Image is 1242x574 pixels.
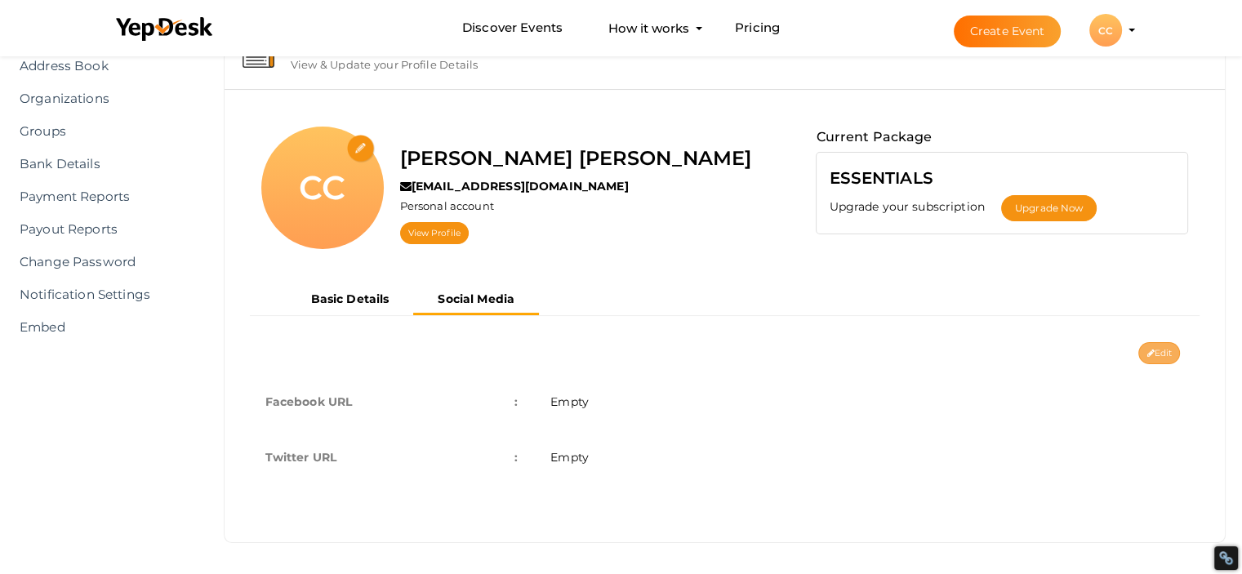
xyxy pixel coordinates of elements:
b: Social Media [438,291,514,306]
label: View & Update your Profile Details [291,51,479,71]
div: Restore Info Box &#10;&#10;NoFollow Info:&#10; META-Robots NoFollow: &#09;true&#10; META-Robots N... [1218,550,1234,566]
button: Upgrade Now [1001,195,1097,221]
button: How it works [603,13,694,43]
a: Bank Details [12,148,195,180]
button: Edit [1138,342,1180,364]
div: CC [261,127,384,249]
span: Empty [550,394,589,409]
a: Address Book [12,50,195,82]
label: Current Package [816,127,932,148]
td: Twitter URL [249,429,535,485]
a: Discover Events [462,13,563,43]
a: Payout Reports [12,213,195,246]
a: Pricing [735,13,780,43]
span: : [514,446,518,469]
label: [EMAIL_ADDRESS][DOMAIN_NAME] [400,178,629,194]
a: Profile Details View & Update your Profile Details [233,59,1218,74]
div: CC [1089,14,1122,47]
a: View Profile [400,222,469,244]
td: Facebook URL [249,374,535,429]
button: Social Media [413,286,539,315]
span: Empty [550,450,589,465]
label: Upgrade your subscription [829,198,1001,215]
profile-pic: CC [1089,24,1122,37]
button: CC [1084,13,1127,47]
a: Embed [12,311,195,344]
label: [PERSON_NAME] [PERSON_NAME] [400,143,752,174]
label: Personal account [400,198,494,214]
span: : [514,390,518,413]
a: Change Password [12,246,195,278]
button: Create Event [954,16,1062,47]
a: Organizations [12,82,195,115]
button: Basic Details [287,286,414,313]
a: Notification Settings [12,278,195,311]
label: ESSENTIALS [829,165,933,191]
a: Payment Reports [12,180,195,213]
a: Groups [12,115,195,148]
b: Basic Details [311,291,390,306]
